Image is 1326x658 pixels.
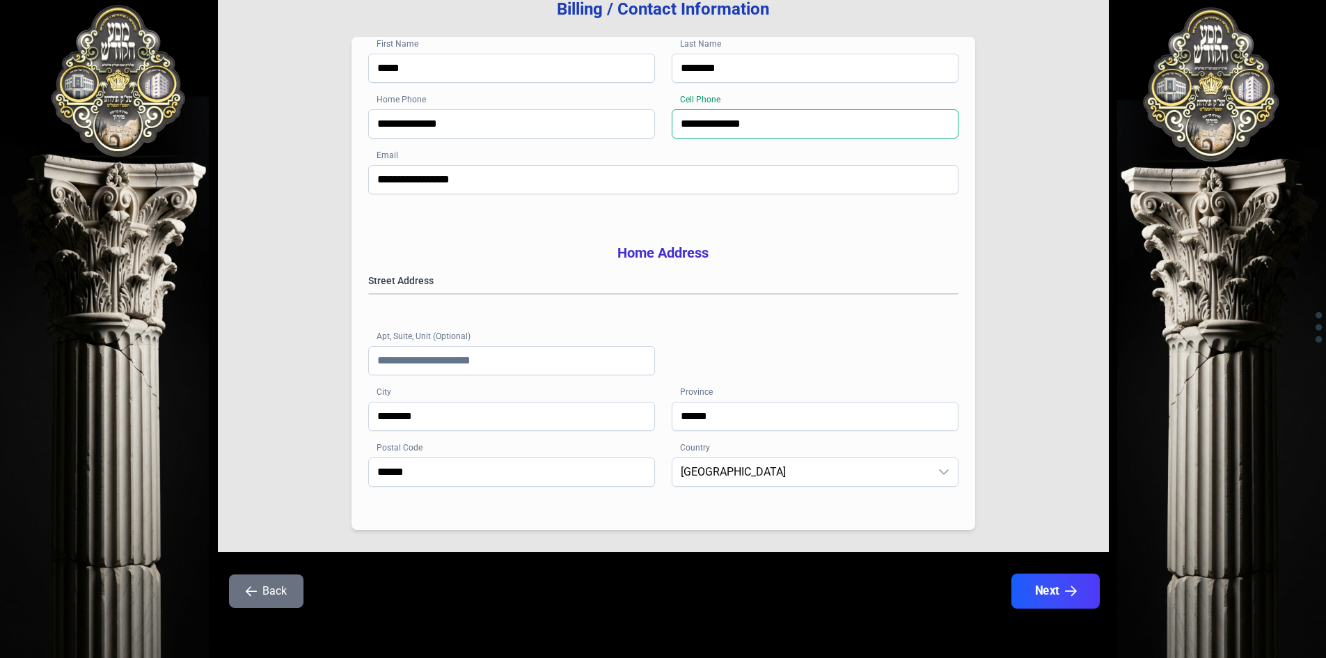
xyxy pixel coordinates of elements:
[368,274,958,288] label: Street Address
[930,458,958,486] div: dropdown trigger
[368,243,958,263] h3: Home Address
[672,458,930,486] span: Canada
[1011,574,1099,609] button: Next
[229,574,303,608] button: Back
